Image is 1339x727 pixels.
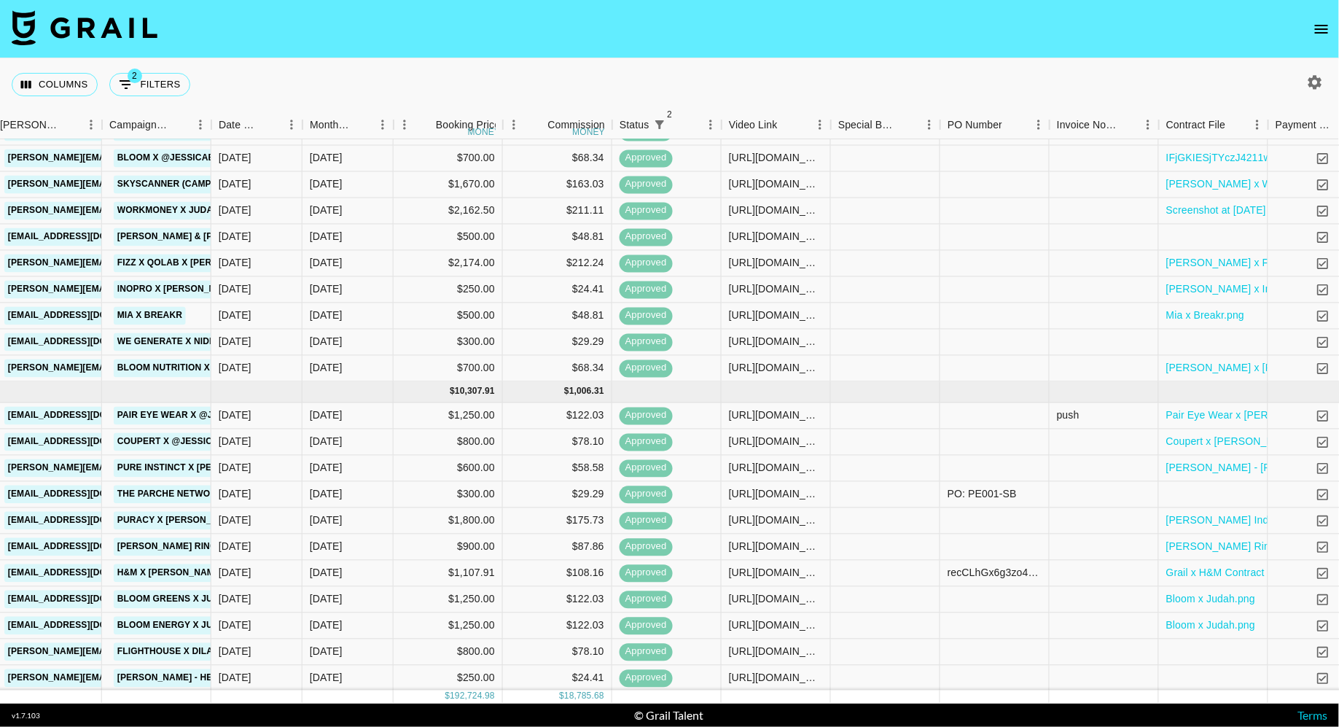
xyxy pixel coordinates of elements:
[620,309,673,323] span: approved
[729,361,823,376] div: https://www.tiktok.com/@jessicababy/video/7425324643621326111?lang=en
[1166,435,1320,449] a: Coupert x [PERSON_NAME].png
[1166,618,1255,633] a: Bloom x Judah.png
[219,177,251,192] div: 01/10/2024
[102,111,211,139] div: Campaign (Type)
[219,308,251,323] div: 30/10/2024
[572,128,605,136] div: money
[445,691,450,703] div: $
[169,114,190,135] button: Sort
[4,228,168,246] a: [EMAIL_ADDRESS][DOMAIN_NAME]
[114,149,460,168] a: Bloom x @jessicababy (replacement for the 1st errored invoice)
[219,513,251,528] div: 06/09/2024
[394,666,503,692] div: $250.00
[114,333,298,351] a: We Generate x Nidianny (IG repost)
[394,114,415,136] button: Menu
[649,114,670,135] div: 2 active filters
[503,114,525,136] button: Menu
[620,567,673,580] span: approved
[729,618,823,633] div: https://www.tiktok.com/@judahshaw/video/7418703676635761951
[729,308,823,323] div: https://www.instagram.com/reel/DBxEE1HSv20/?igsh=MTIyZ29hMm43YzNicQ==
[114,228,368,246] a: [PERSON_NAME] & [PERSON_NAME] x [PERSON_NAME]
[503,146,612,172] div: $68.34
[219,671,251,685] div: 16/09/2024
[394,330,503,356] div: $300.00
[394,172,503,198] div: $1,670.00
[729,230,823,244] div: https://www.tiktok.com/@cookwithnidi/video/7429452939967679787?_r=1&_t=8qp2g9Qlc4I
[4,459,242,478] a: [PERSON_NAME][EMAIL_ADDRESS][DOMAIN_NAME]
[114,591,236,609] a: Bloom Greens x Judah
[1297,708,1327,722] a: Terms
[219,435,251,449] div: 30/08/2024
[4,617,168,635] a: [EMAIL_ADDRESS][DOMAIN_NAME]
[4,486,168,504] a: [EMAIL_ADDRESS][DOMAIN_NAME]
[503,251,612,277] div: $212.24
[503,561,612,587] div: $108.16
[219,540,251,554] div: 05/09/2024
[310,230,343,244] div: Oct '24
[729,592,823,607] div: https://www.tiktok.com/@judahshaw/video/7420199294357048606
[620,672,673,685] span: approved
[503,225,612,251] div: $48.81
[310,592,343,607] div: Sep '24
[114,254,269,273] a: Fizz x Qolab x [PERSON_NAME]
[310,125,343,139] div: Oct '24
[4,149,242,168] a: [PERSON_NAME][EMAIL_ADDRESS][DOMAIN_NAME]
[1166,111,1225,139] div: Contract File
[620,409,673,423] span: approved
[114,459,276,478] a: Pure Instinct x [PERSON_NAME]
[1166,592,1255,607] a: Bloom x Judah.png
[503,639,612,666] div: $78.10
[547,111,605,139] div: Commission
[114,486,313,504] a: The Parche Network x [PERSON_NAME]
[394,146,503,172] div: $700.00
[4,669,242,688] a: [PERSON_NAME][EMAIL_ADDRESS][DOMAIN_NAME]
[620,152,673,166] span: approved
[503,330,612,356] div: $29.29
[1057,408,1080,423] div: push
[729,671,823,685] div: https://www.tiktok.com/@polinaarvvv/video/7415670443341794592
[219,487,251,502] div: 06/09/2024
[281,114,302,136] button: Menu
[649,114,670,135] button: Show filters
[729,111,778,139] div: Video Link
[564,386,569,398] div: $
[918,114,940,136] button: Menu
[310,203,343,218] div: Oct '24
[620,514,673,528] span: approved
[729,645,823,659] div: https://www.tiktok.com/@dilaxmania/video/7419048647427493152?_r=1&_t=8q3K1FVZ0BZ
[4,643,242,661] a: [PERSON_NAME][EMAIL_ADDRESS][DOMAIN_NAME]
[838,111,898,139] div: Special Booking Type
[394,587,503,613] div: $1,250.00
[940,111,1050,139] div: PO Number
[310,408,343,423] div: Sep '24
[394,198,503,225] div: $2,162.50
[114,359,354,378] a: Bloom Nutrition x [PERSON_NAME] | Campaign 2
[729,487,823,502] div: https://www.tiktok.com/@polinaarvvv/video/7411491519196171552?_r=1&_t=8pUi3t6EMGP
[729,256,823,271] div: https://www.instagram.com/reel/DBZ8o5CSMNh/?igsh=czdhOXo4c2J6MjF3
[394,613,503,639] div: $1,250.00
[394,639,503,666] div: $800.00
[948,111,1002,139] div: PO Number
[310,566,343,580] div: Sep '24
[569,386,604,398] div: 1,006.31
[128,69,142,83] span: 2
[310,645,343,659] div: Sep '24
[4,564,168,583] a: [EMAIL_ADDRESS][DOMAIN_NAME]
[670,114,690,135] button: Sort
[620,283,673,297] span: approved
[503,429,612,456] div: $78.10
[211,111,302,139] div: Date Created
[503,587,612,613] div: $122.03
[394,403,503,429] div: $1,250.00
[729,203,823,218] div: https://www.tiktok.com/@judahshaw/video/7426806147467840799
[109,73,190,96] button: Show filters
[620,178,673,192] span: approved
[4,176,317,194] a: [PERSON_NAME][EMAIL_ADDRESS][PERSON_NAME][DOMAIN_NAME]
[503,198,612,225] div: $211.11
[1166,308,1244,323] a: Mia x Breakr.png
[219,203,251,218] div: 06/10/2024
[114,176,333,194] a: Skyscanner (Campaign 1) x [PERSON_NAME]
[564,691,604,703] div: 18,785.68
[729,513,823,528] div: https://www.tiktok.com/@jessicababy/video/7415666257892019486?_r=1&_t=8pnpYly8mF4
[219,125,251,139] div: 12/07/2024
